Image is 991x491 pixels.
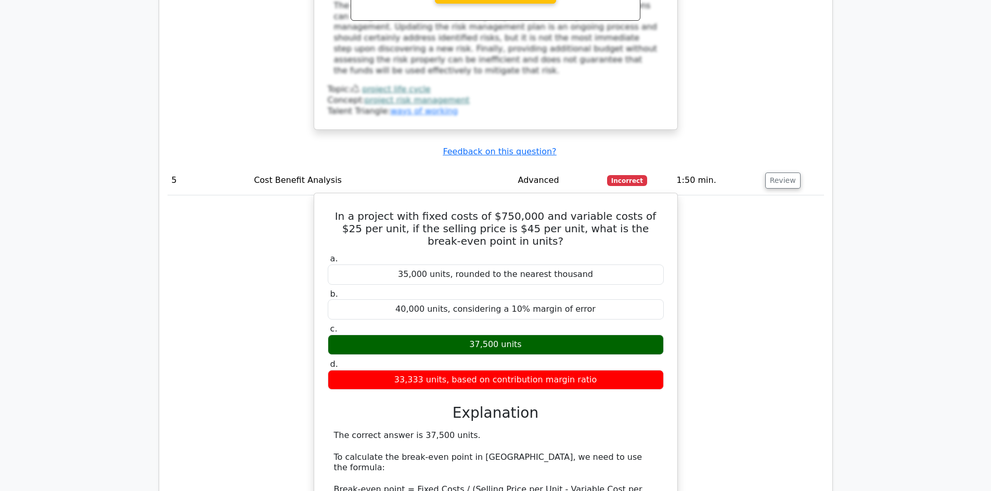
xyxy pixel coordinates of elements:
span: Incorrect [607,175,647,185]
div: 37,500 units [328,335,664,355]
div: Topic: [328,84,664,95]
div: Concept: [328,95,664,106]
span: a. [330,254,338,263]
span: d. [330,359,338,369]
a: ways of working [390,106,458,116]
button: Review [765,172,801,189]
div: 33,333 units, based on contribution margin ratio [328,370,664,390]
div: Talent Triangle: [328,84,664,116]
td: Cost Benefit Analysis [250,166,513,195]
td: Advanced [514,166,603,195]
span: c. [330,324,338,334]
span: b. [330,289,338,299]
td: 1:50 min. [672,166,761,195]
td: 5 [168,166,250,195]
h3: Explanation [334,404,658,422]
div: 35,000 units, rounded to the nearest thousand [328,264,664,285]
a: Feedback on this question? [443,147,556,156]
div: 40,000 units, considering a 10% margin of error [328,299,664,320]
a: project risk management [365,95,470,105]
a: project life cycle [362,84,430,94]
h5: In a project with fixed costs of $750,000 and variable costs of $25 per unit, if the selling pric... [327,210,665,247]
